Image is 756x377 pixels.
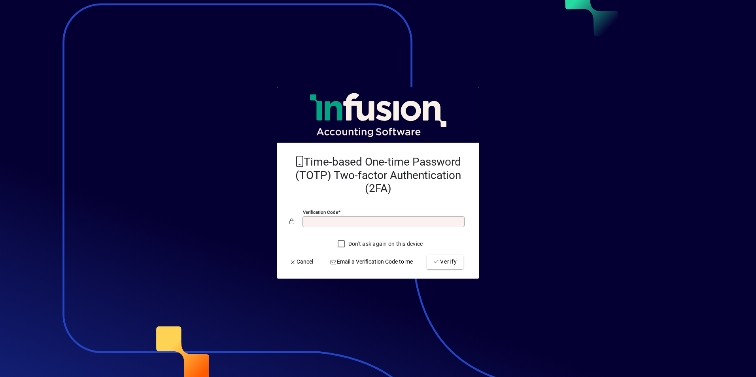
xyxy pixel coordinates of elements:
[286,255,316,269] button: Cancel
[433,258,457,266] span: Verify
[427,255,463,269] button: Verify
[327,255,416,269] button: Email a Verification Code to me
[289,258,313,266] span: Cancel
[347,240,423,248] label: Don't ask again on this device
[289,155,467,195] h2: Time-based One-time Password (TOTP) Two-factor Authentication (2FA)
[330,258,413,266] span: Email a Verification Code to me
[303,209,338,215] mat-label: Verification code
